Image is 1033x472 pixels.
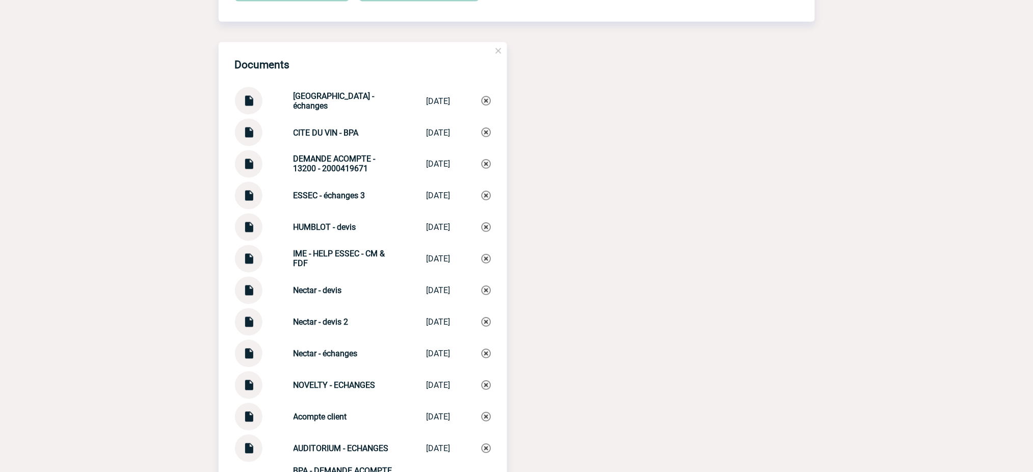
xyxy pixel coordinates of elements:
[427,96,451,106] div: [DATE]
[294,381,376,390] strong: NOVELTY - ECHANGES
[294,154,376,174] strong: DEMANDE ACOMPTE - 13200 - 2000419671
[482,128,491,137] img: Supprimer
[294,128,359,138] strong: CITE DU VIN - BPA
[294,349,358,359] strong: Nectar - échanges
[482,160,491,169] img: Supprimer
[294,249,385,269] strong: IME - HELP ESSEC - CM & FDF
[294,412,347,422] strong: Acompte client
[482,286,491,295] img: Supprimer
[427,381,451,390] div: [DATE]
[294,91,375,111] strong: [GEOGRAPHIC_DATA] - échanges
[294,191,365,201] strong: ESSEC - échanges 3
[427,160,451,169] div: [DATE]
[482,223,491,232] img: Supprimer
[494,46,503,56] img: close.png
[482,349,491,358] img: Supprimer
[427,318,451,327] div: [DATE]
[482,412,491,422] img: Supprimer
[482,444,491,453] img: Supprimer
[427,349,451,359] div: [DATE]
[427,223,451,232] div: [DATE]
[427,191,451,201] div: [DATE]
[294,444,389,454] strong: AUDITORIUM - ECHANGES
[294,286,342,296] strong: Nectar - devis
[427,412,451,422] div: [DATE]
[427,286,451,296] div: [DATE]
[482,381,491,390] img: Supprimer
[427,444,451,454] div: [DATE]
[294,223,356,232] strong: HUMBLOT - devis
[235,59,290,71] h4: Documents
[294,318,349,327] strong: Nectar - devis 2
[482,254,491,264] img: Supprimer
[482,318,491,327] img: Supprimer
[482,191,491,200] img: Supprimer
[482,96,491,106] img: Supprimer
[427,128,451,138] div: [DATE]
[427,254,451,264] div: [DATE]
